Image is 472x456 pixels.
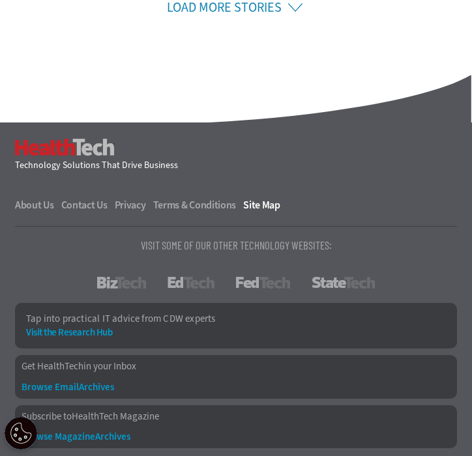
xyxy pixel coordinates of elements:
[115,200,151,210] a: Privacy
[97,277,146,289] a: BizTech
[22,432,450,442] a: Browse MagazineArchives
[22,382,450,392] a: Browse EmailArchives
[236,277,290,289] a: FedTech
[15,132,115,162] h3: HealthTech
[153,200,242,210] a: Terms & Conditions
[312,277,375,289] a: StateTech
[61,200,113,210] a: Contact Us
[5,417,37,449] div: Cookie Settings
[15,161,457,170] h4: Technology Solutions That Drive Business
[22,412,450,421] a: Subscribe toHealthTech Magazine
[26,328,446,337] a: Visit the Research Hub
[15,226,457,264] p: Visit Some Of Our Other Technology Websites:
[15,200,59,210] a: About Us
[22,362,450,371] a: Get HealthTechin your Inbox
[243,200,280,210] a: Site Map
[26,314,446,324] p: Tap into practical IT advice from CDW experts
[168,277,214,289] a: EdTech
[5,417,37,449] button: Open Preferences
